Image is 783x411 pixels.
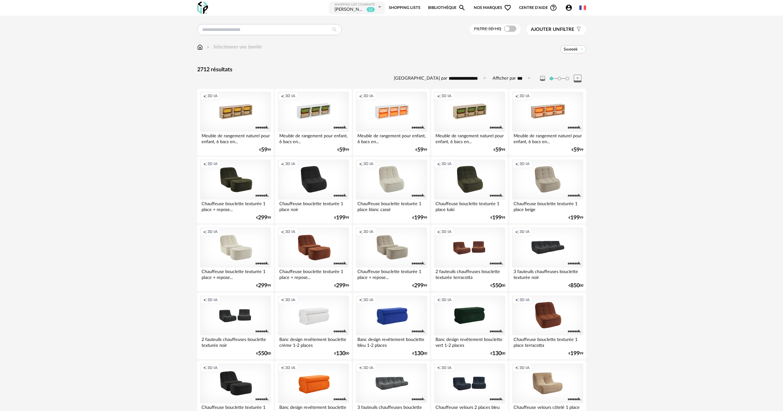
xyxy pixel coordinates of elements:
[363,229,373,234] span: 3D IA
[512,268,583,280] div: 3 fauteuils chauffeuses bouclette texturée noir
[515,229,519,234] span: Creation icon
[258,284,267,288] span: 299
[258,351,267,356] span: 550
[256,284,271,288] div: € 99
[519,4,557,11] span: Centre d'aideHelp Circle Outline icon
[570,216,580,220] span: 199
[519,365,530,370] span: 3D IA
[200,335,271,348] div: 2 fauteuils chauffeuses bouclette texturée noir
[285,297,295,302] span: 3D IA
[203,297,207,302] span: Creation icon
[512,200,583,212] div: Chauffeuse bouclette texturée 1 place beige
[565,4,573,11] span: Account Circle icon
[441,365,452,370] span: 3D IA
[431,225,508,291] a: Creation icon 3D IA 2 fauteuils chauffeuses bouclette texturée terracotta €55000
[389,1,420,15] a: Shopping Lists
[570,351,580,356] span: 199
[200,268,271,280] div: Chauffeuse bouclette texturée 1 place + repose...
[515,297,519,302] span: Creation icon
[412,216,427,220] div: € 99
[509,293,586,359] a: Creation icon 3D IA Chauffeuse bouclette texturée 1 place terracotta €19999
[441,229,452,234] span: 3D IA
[278,200,349,212] div: Chauffeuse bouclette texturée 1 place noir
[353,157,430,223] a: Creation icon 3D IA Chauffeuse bouclette texturée 1 place blanc cassé €19999
[417,148,423,152] span: 59
[359,93,363,98] span: Creation icon
[356,200,427,212] div: Chauffeuse bouclette texturée 1 place blanc cassé
[203,229,207,234] span: Creation icon
[574,27,581,33] span: Filter icon
[285,229,295,234] span: 3D IA
[359,297,363,302] span: Creation icon
[492,284,502,288] span: 550
[353,89,430,156] a: Creation icon 3D IA Meuble de rangement pour enfant, 6 bacs en... €5999
[359,229,363,234] span: Creation icon
[579,4,586,11] img: fr
[569,351,583,356] div: € 99
[207,161,218,166] span: 3D IA
[336,216,345,220] span: 199
[334,284,349,288] div: € 99
[285,365,295,370] span: 3D IA
[414,284,423,288] span: 299
[256,351,271,356] div: € 00
[512,335,583,348] div: Chauffeuse bouclette texturée 1 place terracotta
[515,93,519,98] span: Creation icon
[363,161,373,166] span: 3D IA
[197,2,208,14] img: OXP
[335,7,365,13] div: NATHAN 03
[275,225,352,291] a: Creation icon 3D IA Chauffeuse bouclette texturée 1 place + repose... €29999
[437,161,441,166] span: Creation icon
[285,93,295,98] span: 3D IA
[569,216,583,220] div: € 99
[275,89,352,156] a: Creation icon 3D IA Meuble de rangement pour enfant, 6 bacs en... €5999
[356,268,427,280] div: Chauffeuse bouclette texturée 1 place + repose...
[200,200,271,212] div: Chauffeuse bouclette texturée 1 place + repose...
[197,44,203,51] img: svg+xml;base64,PHN2ZyB3aWR0aD0iMTYiIGhlaWdodD0iMTciIHZpZXdCb3g9IjAgMCAxNiAxNyIgZmlsbD0ibm9uZSIgeG...
[363,297,373,302] span: 3D IA
[495,148,502,152] span: 59
[334,216,349,220] div: € 99
[509,89,586,156] a: Creation icon 3D IA Meuble de rangement naturel pour enfant, 6 bacs en... €5999
[353,293,430,359] a: Creation icon 3D IA Banc design revêtement bouclette bleu 1-2 places €13000
[490,351,505,356] div: € 00
[570,284,580,288] span: 850
[434,335,505,348] div: Banc design revêtement bouclette vert 1-2 places
[203,365,207,370] span: Creation icon
[441,297,452,302] span: 3D IA
[339,148,345,152] span: 59
[337,148,349,152] div: € 99
[203,161,207,166] span: Creation icon
[434,268,505,280] div: 2 fauteuils chauffeuses bouclette texturée terracotta
[335,3,377,7] div: Shopping List courante
[366,7,375,12] sup: 11
[550,4,557,11] span: Help Circle Outline icon
[493,76,516,81] label: Afficher par
[281,297,285,302] span: Creation icon
[564,47,578,52] span: Sweeek
[437,297,441,302] span: Creation icon
[434,200,505,212] div: Chauffeuse bouclette texturée 1 place kaki
[474,1,511,15] span: Nos marques
[261,148,267,152] span: 59
[569,284,583,288] div: € 00
[474,27,501,31] span: Filtre 3D HQ
[509,225,586,291] a: Creation icon 3D IA 3 fauteuils chauffeuses bouclette texturée noir €85000
[526,25,586,35] button: Ajouter unfiltre Filter icon
[258,216,267,220] span: 299
[492,216,502,220] span: 199
[414,216,423,220] span: 199
[207,93,218,98] span: 3D IA
[437,93,441,98] span: Creation icon
[431,293,508,359] a: Creation icon 3D IA Banc design revêtement bouclette vert 1-2 places €13000
[206,44,210,51] img: svg+xml;base64,PHN2ZyB3aWR0aD0iMTYiIGhlaWdodD0iMTYiIHZpZXdCb3g9IjAgMCAxNiAxNiIgZmlsbD0ibm9uZSIgeG...
[394,76,447,81] label: [GEOGRAPHIC_DATA] par
[281,229,285,234] span: Creation icon
[363,93,373,98] span: 3D IA
[334,351,349,356] div: € 00
[206,44,262,51] div: Sélectionner une famille
[207,297,218,302] span: 3D IA
[359,161,363,166] span: Creation icon
[197,157,274,223] a: Creation icon 3D IA Chauffeuse bouclette texturée 1 place + repose... €29999
[275,293,352,359] a: Creation icon 3D IA Banc design revêtement bouclette crème 1-2 places €13000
